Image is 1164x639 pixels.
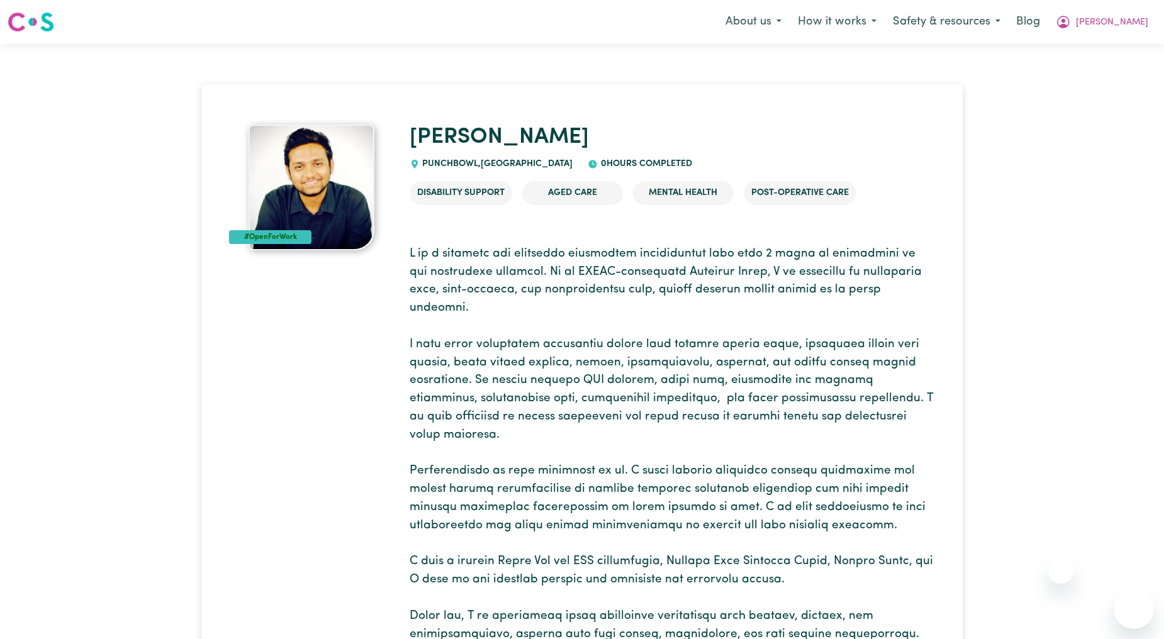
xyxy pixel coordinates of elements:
[1048,9,1156,35] button: My Account
[522,181,623,205] li: Aged Care
[8,11,54,33] img: Careseekers logo
[229,125,394,250] a: Omar's profile picture'#OpenForWork
[410,181,512,205] li: Disability Support
[1048,558,1073,584] iframe: Close message
[885,9,1009,35] button: Safety & resources
[717,9,790,35] button: About us
[744,181,856,205] li: Post-operative care
[1076,16,1148,30] span: [PERSON_NAME]
[1114,589,1154,629] iframe: Button to launch messaging window
[420,159,573,169] span: PUNCHBOWL , [GEOGRAPHIC_DATA]
[249,125,374,250] img: Omar
[633,181,734,205] li: Mental Health
[8,8,54,36] a: Careseekers logo
[229,230,311,244] div: #OpenForWork
[1009,8,1048,36] a: Blog
[790,9,885,35] button: How it works
[598,159,692,169] span: 0 hours completed
[410,126,589,148] a: [PERSON_NAME]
